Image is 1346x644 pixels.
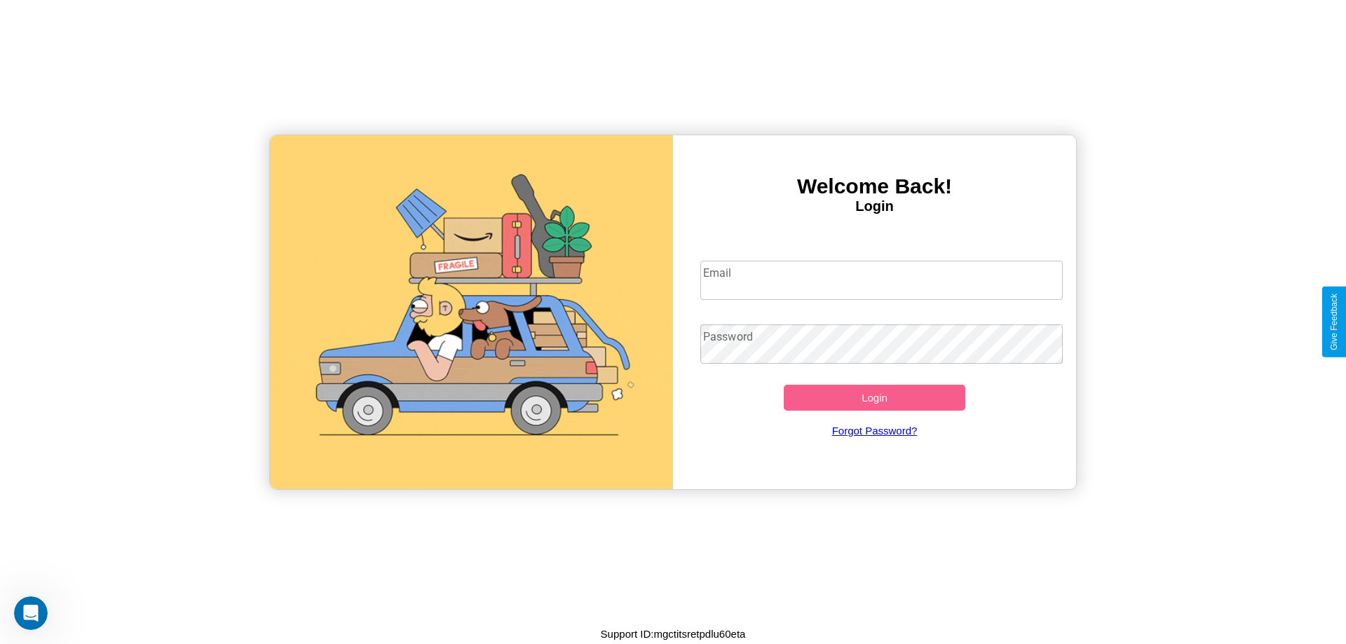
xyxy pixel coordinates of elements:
[270,135,673,489] img: gif
[14,596,48,630] iframe: Intercom live chat
[1329,294,1339,350] div: Give Feedback
[784,385,965,411] button: Login
[673,198,1076,214] h4: Login
[673,174,1076,198] h3: Welcome Back!
[693,411,1056,451] a: Forgot Password?
[601,624,746,643] p: Support ID: mgctitsretpdlu60eta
